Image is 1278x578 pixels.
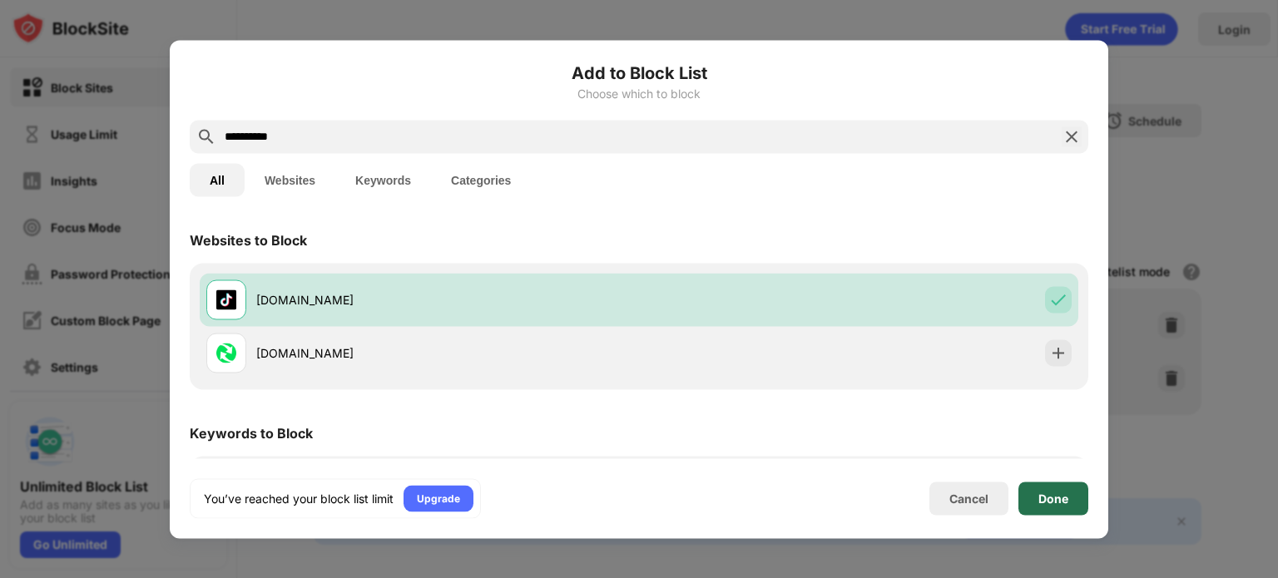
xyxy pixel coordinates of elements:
div: [DOMAIN_NAME] [256,344,639,362]
img: favicons [216,343,236,363]
div: Done [1038,492,1068,505]
h6: Add to Block List [190,60,1088,85]
div: Upgrade [417,490,460,506]
button: All [190,163,245,196]
button: Categories [431,163,531,196]
div: You’ve reached your block list limit [204,490,394,506]
div: [DOMAIN_NAME] [256,291,639,309]
div: Choose which to block [190,86,1088,100]
img: search.svg [196,126,216,146]
img: favicons [216,289,236,309]
div: Websites to Block [190,231,307,248]
div: Cancel [949,492,988,506]
button: Keywords [335,163,431,196]
button: Websites [245,163,335,196]
div: Keywords to Block [190,424,313,441]
img: search-close [1062,126,1082,146]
